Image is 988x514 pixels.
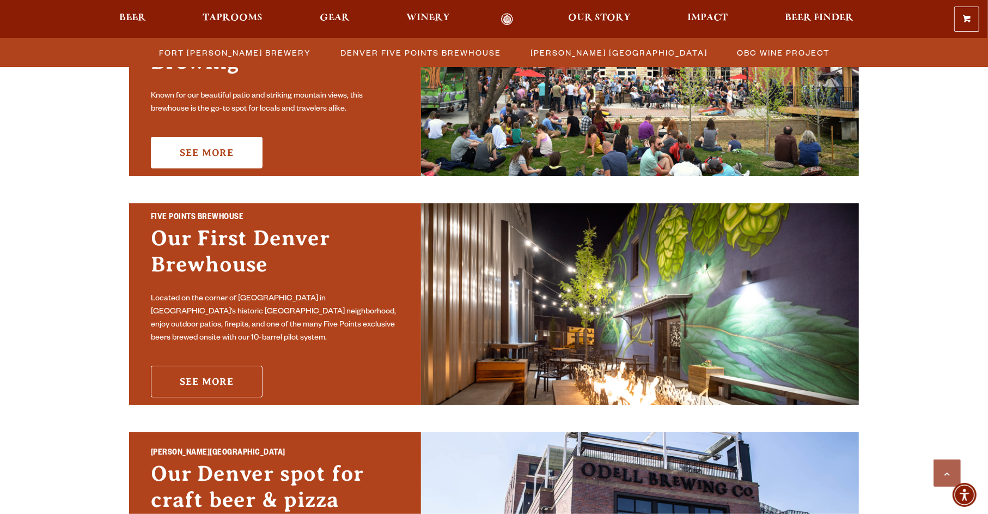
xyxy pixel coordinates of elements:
span: Taprooms [203,14,263,22]
a: Winery [399,13,457,25]
span: Denver Five Points Brewhouse [341,45,502,61]
div: Accessibility Menu [953,483,977,507]
span: [PERSON_NAME] [GEOGRAPHIC_DATA] [531,45,708,61]
a: Beer [112,13,153,25]
a: Odell Home [486,13,527,25]
a: Scroll to top [934,459,961,487]
h2: Five Points Brewhouse [151,211,399,225]
h2: [PERSON_NAME][GEOGRAPHIC_DATA] [151,446,399,461]
img: Promo Card Aria Label' [421,203,859,405]
a: See More [151,366,263,397]
a: Beer Finder [778,13,861,25]
span: Beer [119,14,146,22]
span: Impact [688,14,728,22]
a: OBC Wine Project [731,45,835,61]
a: Gear [313,13,357,25]
a: Denver Five Points Brewhouse [334,45,507,61]
a: [PERSON_NAME] [GEOGRAPHIC_DATA] [525,45,713,61]
span: Winery [406,14,450,22]
a: Impact [681,13,735,25]
span: Our Story [568,14,631,22]
a: See More [151,137,263,168]
a: Our Story [561,13,638,25]
span: Fort [PERSON_NAME] Brewery [160,45,312,61]
a: Taprooms [196,13,270,25]
a: Fort [PERSON_NAME] Brewery [153,45,317,61]
span: Gear [320,14,350,22]
h3: Our First Denver Brewhouse [151,225,399,288]
span: OBC Wine Project [737,45,830,61]
span: Beer Finder [785,14,853,22]
p: Located on the corner of [GEOGRAPHIC_DATA] in [GEOGRAPHIC_DATA]’s historic [GEOGRAPHIC_DATA] neig... [151,293,399,345]
p: Known for our beautiful patio and striking mountain views, this brewhouse is the go-to spot for l... [151,90,399,116]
